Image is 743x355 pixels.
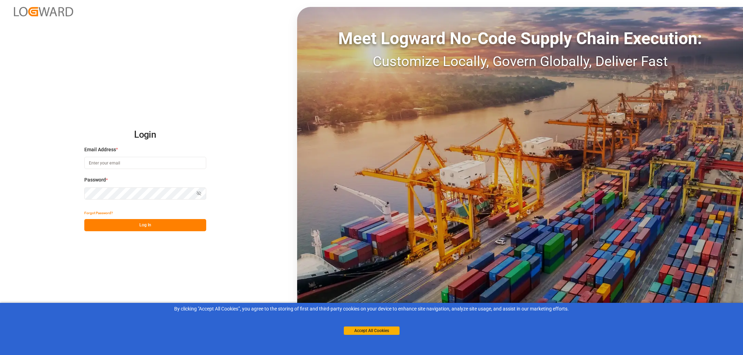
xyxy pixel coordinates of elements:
[5,305,738,313] div: By clicking "Accept All Cookies”, you agree to the storing of first and third-party cookies on yo...
[14,7,73,16] img: Logward_new_orange.png
[84,146,116,153] span: Email Address
[84,157,206,169] input: Enter your email
[344,326,400,335] button: Accept All Cookies
[84,176,106,184] span: Password
[84,207,113,219] button: Forgot Password?
[297,51,743,72] div: Customize Locally, Govern Globally, Deliver Fast
[297,26,743,51] div: Meet Logward No-Code Supply Chain Execution:
[84,124,206,146] h2: Login
[84,219,206,231] button: Log In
